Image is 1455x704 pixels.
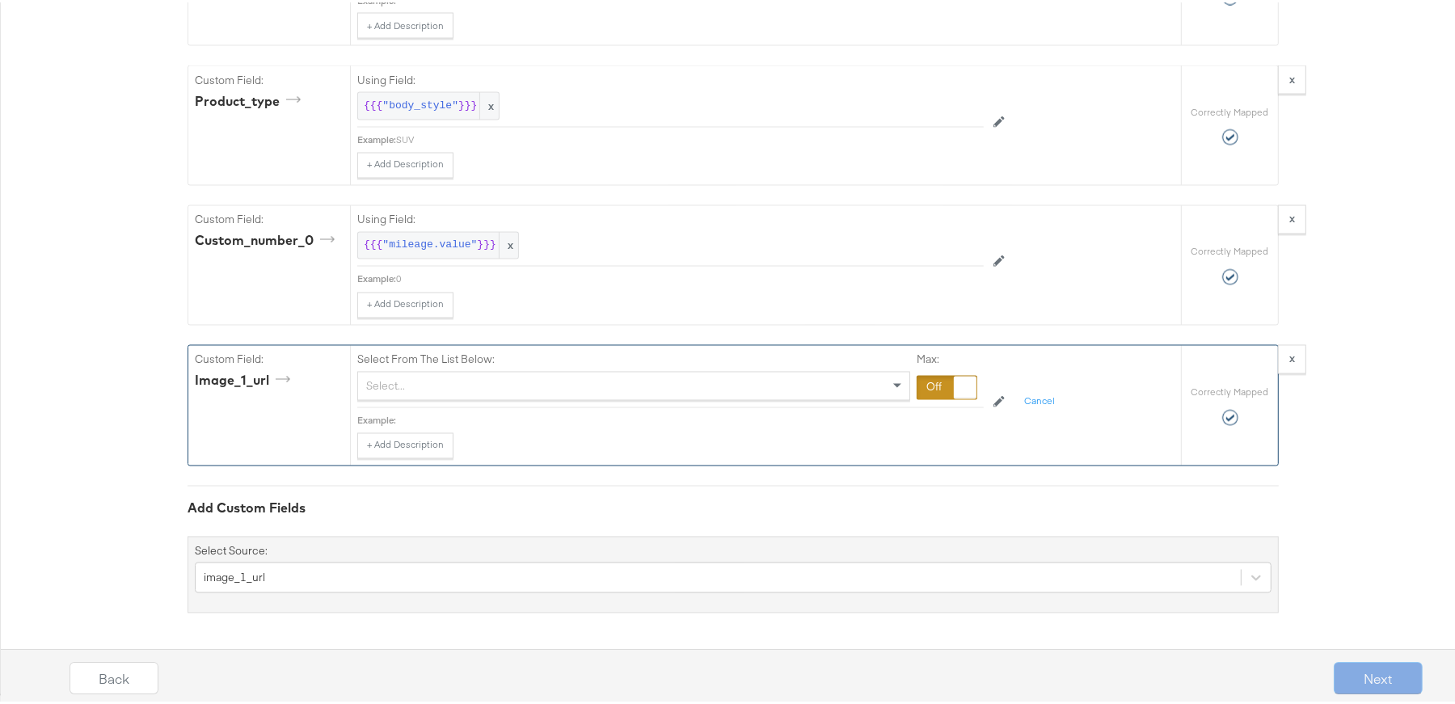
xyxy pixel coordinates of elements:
label: Correctly Mapped [1191,103,1269,116]
span: x [479,91,499,117]
div: product_type [195,90,306,108]
div: Example: [357,132,396,145]
label: Correctly Mapped [1191,243,1269,256]
div: image_1_url [204,568,265,584]
label: Correctly Mapped [1191,384,1269,397]
div: 0 [396,271,984,284]
div: Select... [358,370,909,398]
div: SUV [396,132,984,145]
button: + Add Description [357,11,453,36]
button: Back [70,660,158,692]
label: Custom Field: [195,350,344,365]
span: x [499,230,518,257]
label: Select From The List Below: [357,350,495,365]
strong: x [1289,349,1295,364]
button: + Add Description [357,290,453,316]
label: Max: [917,350,977,365]
span: }}} [458,96,477,112]
span: }}} [477,236,496,251]
span: {{{ [364,96,382,112]
span: {{{ [364,236,382,251]
div: Example: [357,412,396,425]
button: + Add Description [357,150,453,176]
button: x [1278,203,1306,232]
strong: x [1289,70,1295,84]
button: + Add Description [357,431,453,457]
button: Cancel [1014,387,1065,413]
button: x [1278,63,1306,92]
div: image_1_url [195,369,296,388]
div: Add Custom Fields [188,497,1279,516]
label: Custom Field: [195,210,344,226]
label: Custom Field: [195,70,344,86]
span: "mileage.value" [382,236,477,251]
strong: x [1289,209,1295,224]
div: custom_number_0 [195,230,340,248]
label: Using Field: [357,70,984,86]
label: Using Field: [357,210,984,226]
button: x [1278,343,1306,372]
div: Example: [357,271,396,284]
label: Select Source: [195,542,268,557]
span: "body_style" [382,96,458,112]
